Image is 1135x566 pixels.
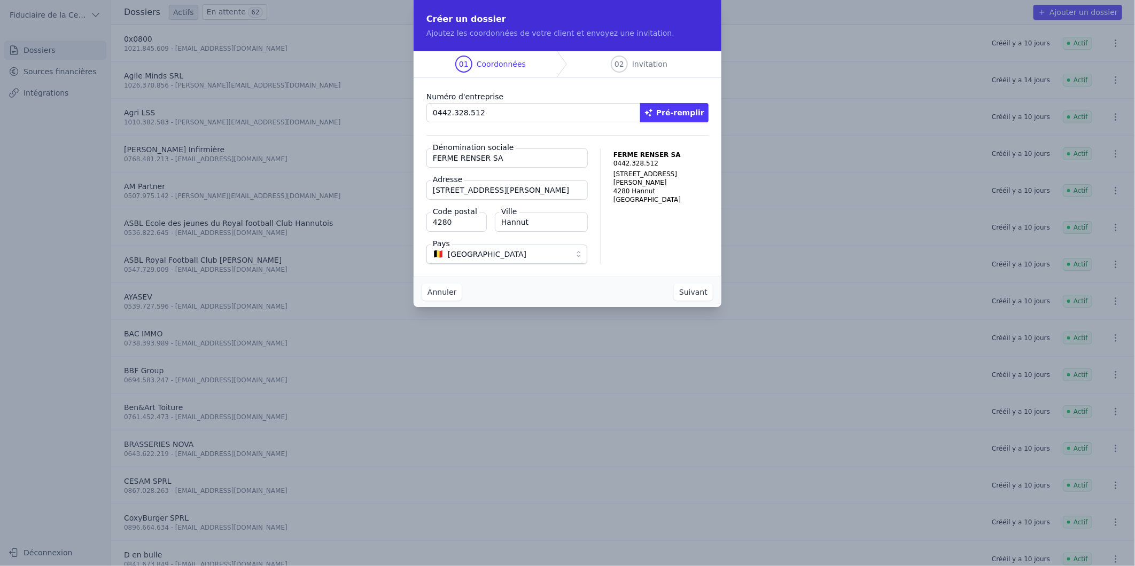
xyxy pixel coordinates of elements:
[426,28,709,38] p: Ajoutez les coordonnées de votre client et envoyez une invitation.
[431,142,516,153] label: Dénomination sociale
[426,90,709,103] label: Numéro d'entreprise
[426,13,709,26] h2: Créer un dossier
[431,174,464,185] label: Adresse
[613,187,709,195] p: 4280 Hannut
[422,284,462,301] button: Annuler
[431,238,452,249] label: Pays
[613,151,709,159] p: FERME RENSER SA
[431,206,479,217] label: Code postal
[613,195,709,204] p: [GEOGRAPHIC_DATA]
[459,59,469,69] span: 01
[448,248,526,261] span: [GEOGRAPHIC_DATA]
[615,59,624,69] span: 02
[477,59,526,69] span: Coordonnées
[674,284,713,301] button: Suivant
[613,170,709,187] p: [STREET_ADDRESS][PERSON_NAME]
[499,206,519,217] label: Ville
[613,159,709,168] p: 0442.328.512
[640,103,709,122] button: Pré-remplir
[426,245,587,264] button: 🇧🇪 [GEOGRAPHIC_DATA]
[433,251,444,257] span: 🇧🇪
[414,51,721,77] nav: Progress
[632,59,667,69] span: Invitation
